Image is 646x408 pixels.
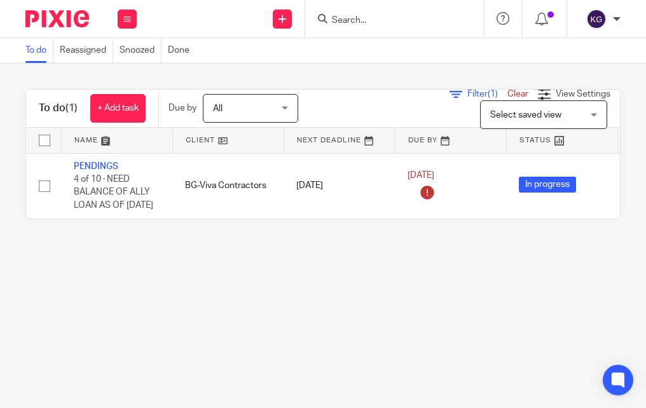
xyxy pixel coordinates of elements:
td: BG-Viva Contractors [172,153,284,219]
a: Clear [507,90,528,99]
span: In progress [519,177,576,193]
span: [DATE] [408,171,434,180]
a: Snoozed [120,38,161,63]
span: 4 of 10 · NEED BALANCE OF ALLY LOAN AS OF [DATE] [74,175,153,210]
a: + Add task [90,94,146,123]
td: [DATE] [284,153,395,219]
span: (1) [488,90,498,99]
a: PENDINGS [74,162,118,171]
a: Reassigned [60,38,113,63]
span: View Settings [556,90,610,99]
p: Due by [168,102,196,114]
h1: To do [39,102,78,115]
img: Pixie [25,10,89,27]
img: svg%3E [586,9,607,29]
a: To do [25,38,53,63]
span: (1) [65,103,78,113]
input: Search [331,15,445,27]
span: Select saved view [490,111,561,119]
a: Done [168,38,196,63]
span: Filter [467,90,507,99]
span: All [213,104,223,113]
